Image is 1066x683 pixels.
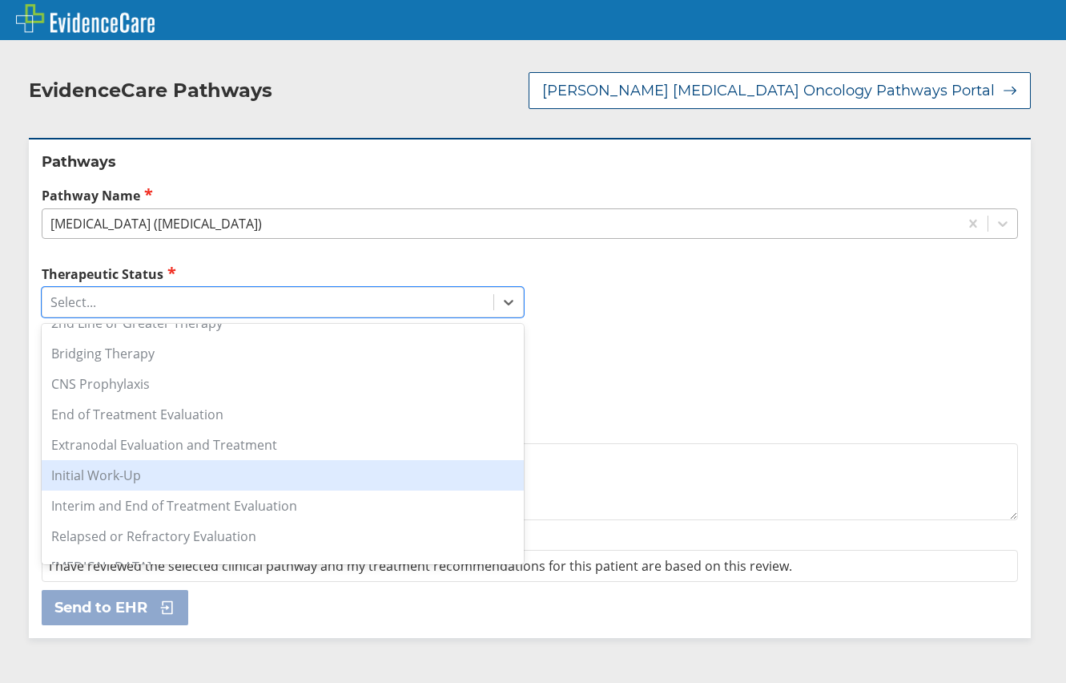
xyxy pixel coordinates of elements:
button: Send to EHR [42,590,188,625]
div: Select... [50,293,96,311]
h2: EvidenceCare Pathways [29,79,272,103]
div: End of Treatment Evaluation [42,399,524,430]
div: Bridging Therapy [42,338,524,369]
div: Relapsed or Refractory Evaluation [42,521,524,552]
div: [MEDICAL_DATA] [42,552,524,582]
img: EvidenceCare [16,4,155,33]
button: [PERSON_NAME] [MEDICAL_DATA] Oncology Pathways Portal [529,72,1031,109]
label: Pathway Name [42,186,1018,204]
h2: Pathways [42,152,1018,172]
span: Send to EHR [54,598,147,617]
span: I have reviewed the selected clinical pathway and my treatment recommendations for this patient a... [49,557,792,575]
div: CNS Prophylaxis [42,369,524,399]
div: Interim and End of Treatment Evaluation [42,491,524,521]
div: Initial Work-Up [42,460,524,491]
div: Extranodal Evaluation and Treatment [42,430,524,460]
span: [PERSON_NAME] [MEDICAL_DATA] Oncology Pathways Portal [542,81,995,100]
label: Therapeutic Status [42,265,524,283]
label: Additional Details [42,422,1018,439]
div: [MEDICAL_DATA] ([MEDICAL_DATA]) [50,215,262,232]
